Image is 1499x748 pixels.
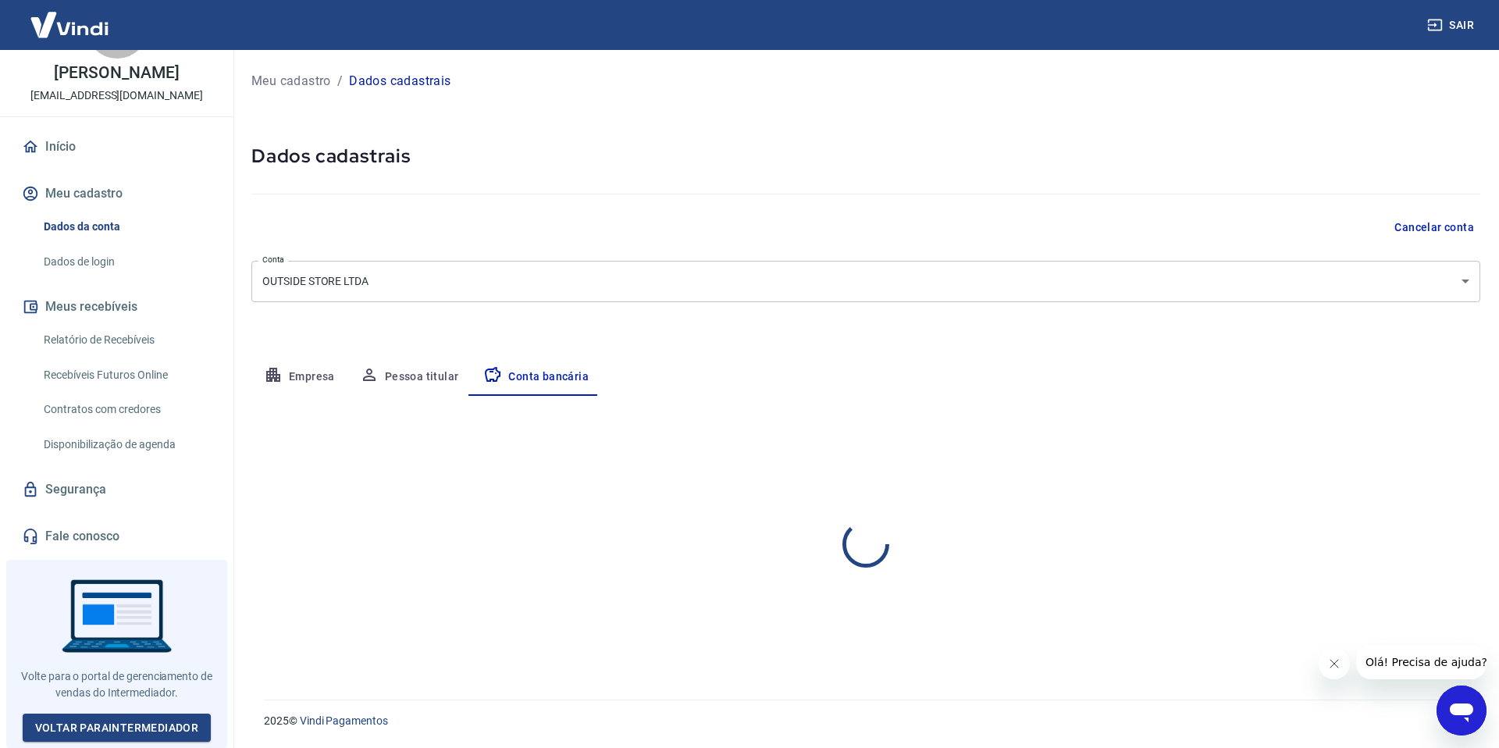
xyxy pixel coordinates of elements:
[1437,686,1487,736] iframe: Botão para abrir a janela de mensagens
[37,394,215,426] a: Contratos com credores
[251,261,1480,302] div: OUTSIDE STORE LTDA
[19,130,215,164] a: Início
[19,290,215,324] button: Meus recebíveis
[30,87,203,104] p: [EMAIL_ADDRESS][DOMAIN_NAME]
[471,358,601,396] button: Conta bancária
[37,429,215,461] a: Disponibilização de agenda
[9,11,131,23] span: Olá! Precisa de ajuda?
[37,324,215,356] a: Relatório de Recebíveis
[251,72,331,91] a: Meu cadastro
[19,519,215,554] a: Fale conosco
[19,176,215,211] button: Meu cadastro
[262,254,284,265] label: Conta
[1319,648,1350,679] iframe: Fechar mensagem
[23,714,212,743] a: Voltar paraIntermediador
[37,211,215,243] a: Dados da conta
[37,359,215,391] a: Recebíveis Futuros Online
[19,472,215,507] a: Segurança
[300,714,388,727] a: Vindi Pagamentos
[251,358,347,396] button: Empresa
[1356,645,1487,679] iframe: Mensagem da empresa
[251,144,1480,169] h5: Dados cadastrais
[54,65,179,81] p: [PERSON_NAME]
[347,358,472,396] button: Pessoa titular
[349,72,450,91] p: Dados cadastrais
[337,72,343,91] p: /
[264,713,1462,729] p: 2025 ©
[37,246,215,278] a: Dados de login
[19,1,120,48] img: Vindi
[1424,11,1480,40] button: Sair
[1388,213,1480,242] button: Cancelar conta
